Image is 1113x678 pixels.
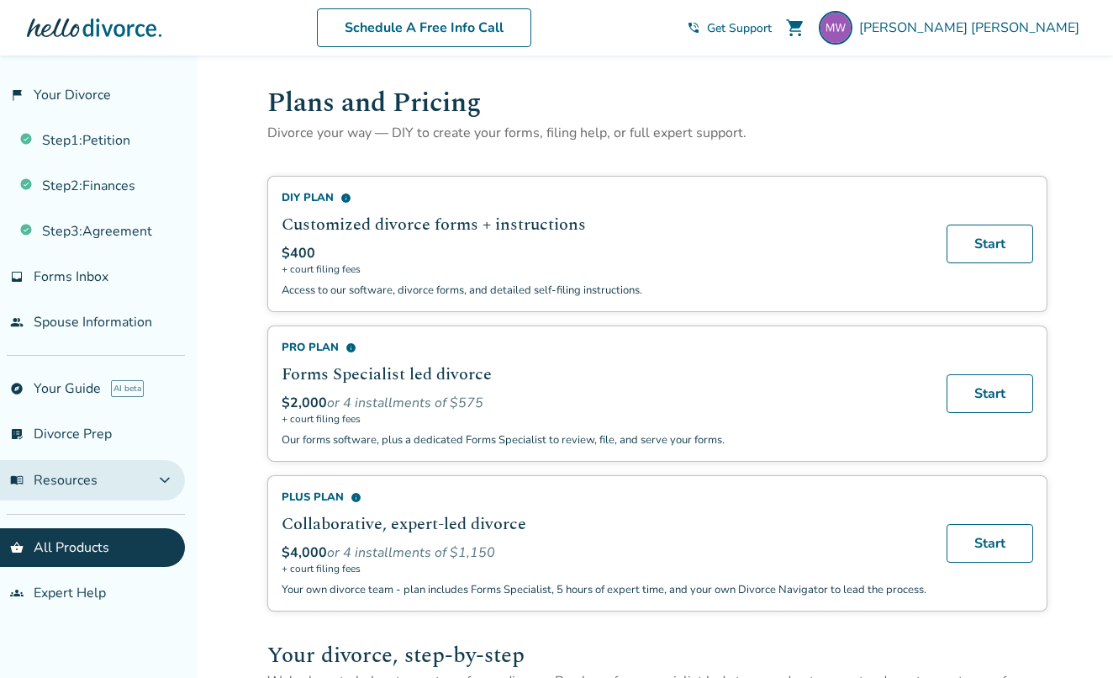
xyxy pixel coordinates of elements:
[282,362,926,387] h2: Forms Specialist led divorce
[1029,597,1113,678] iframe: Chat Widget
[10,474,24,487] span: menu_book
[111,380,144,397] span: AI beta
[267,82,1047,124] h1: Plans and Pricing
[317,8,531,47] a: Schedule A Free Info Call
[10,586,24,600] span: groups
[282,543,327,562] span: $4,000
[351,492,361,503] span: info
[819,11,852,45] img: marywigginton@mac.com
[282,543,926,562] div: or 4 installments of $1,150
[282,262,926,276] span: + court filing fees
[10,471,98,490] span: Resources
[687,21,700,34] span: phone_in_talk
[340,193,351,204] span: info
[282,511,926,537] h2: Collaborative, expert-led divorce
[10,88,24,102] span: flag_2
[687,20,772,36] a: phone_in_talkGet Support
[267,124,1047,142] p: Divorce your way — DIY to create your forms, filing help, or full expert support.
[282,582,926,597] p: Your own divorce team - plan includes Forms Specialist, 5 hours of expert time, and your own Divo...
[155,470,175,490] span: expand_more
[346,342,356,353] span: info
[10,541,24,554] span: shopping_basket
[282,244,315,262] span: $400
[282,432,926,448] p: Our forms software, plus a dedicated Forms Specialist to review, file, and serve your forms.
[282,394,926,412] div: or 4 installments of $575
[859,19,1086,37] span: [PERSON_NAME] [PERSON_NAME]
[10,315,24,329] span: people
[282,412,926,426] span: + court filing fees
[282,562,926,575] span: + court filing fees
[947,524,1033,563] a: Start
[10,270,24,283] span: inbox
[282,340,926,355] div: Pro Plan
[282,283,926,298] p: Access to our software, divorce forms, and detailed self-filing instructions.
[282,190,926,205] div: DIY Plan
[785,18,805,38] span: shopping_cart
[34,267,108,286] span: Forms Inbox
[10,382,24,395] span: explore
[947,225,1033,263] a: Start
[707,20,772,36] span: Get Support
[282,394,327,412] span: $2,000
[282,490,926,505] div: Plus Plan
[947,374,1033,413] a: Start
[282,212,926,237] h2: Customized divorce forms + instructions
[267,638,1047,672] h2: Your divorce, step-by-step
[10,427,24,441] span: list_alt_check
